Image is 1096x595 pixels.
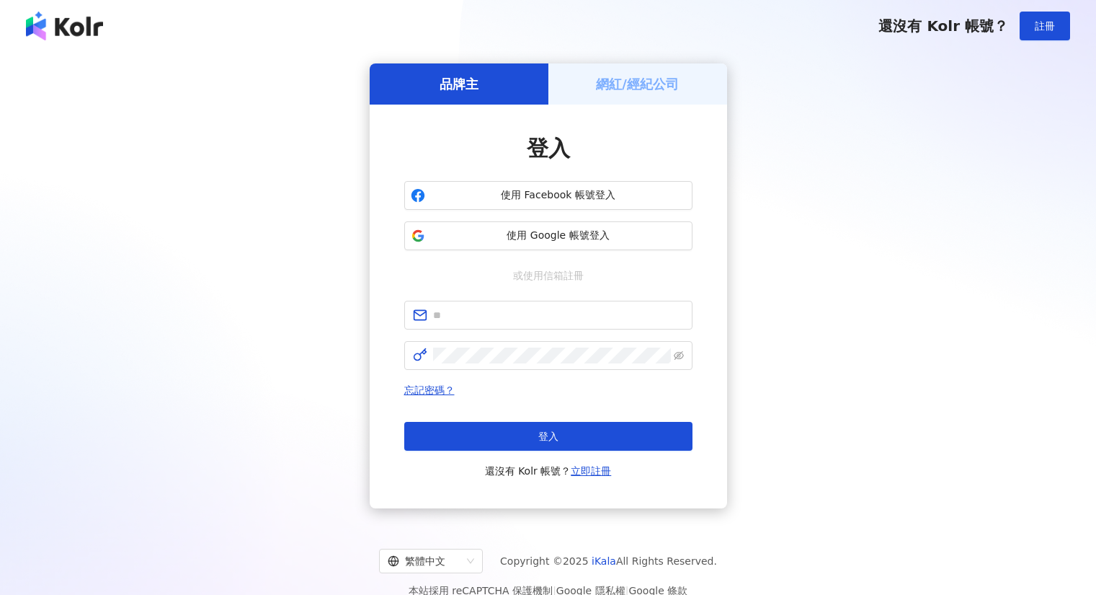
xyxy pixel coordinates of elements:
span: 使用 Google 帳號登入 [431,229,686,243]
h5: 品牌主 [440,75,478,93]
button: 登入 [404,422,692,451]
span: 註冊 [1035,20,1055,32]
a: iKala [592,555,616,567]
img: logo [26,12,103,40]
span: 還沒有 Kolr 帳號？ [485,462,612,480]
span: eye-invisible [674,351,684,361]
button: 使用 Facebook 帳號登入 [404,181,692,210]
span: Copyright © 2025 All Rights Reserved. [500,552,717,570]
span: 使用 Facebook 帳號登入 [431,188,686,203]
span: 登入 [527,136,570,161]
button: 使用 Google 帳號登入 [404,221,692,250]
h5: 網紅/經紀公司 [596,75,679,93]
span: 還沒有 Kolr 帳號？ [878,17,1008,35]
span: 或使用信箱註冊 [503,268,594,283]
a: 忘記密碼？ [404,384,455,396]
span: 登入 [538,431,558,442]
button: 註冊 [1020,12,1070,40]
div: 繁體中文 [388,550,461,573]
a: 立即註冊 [571,465,611,477]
